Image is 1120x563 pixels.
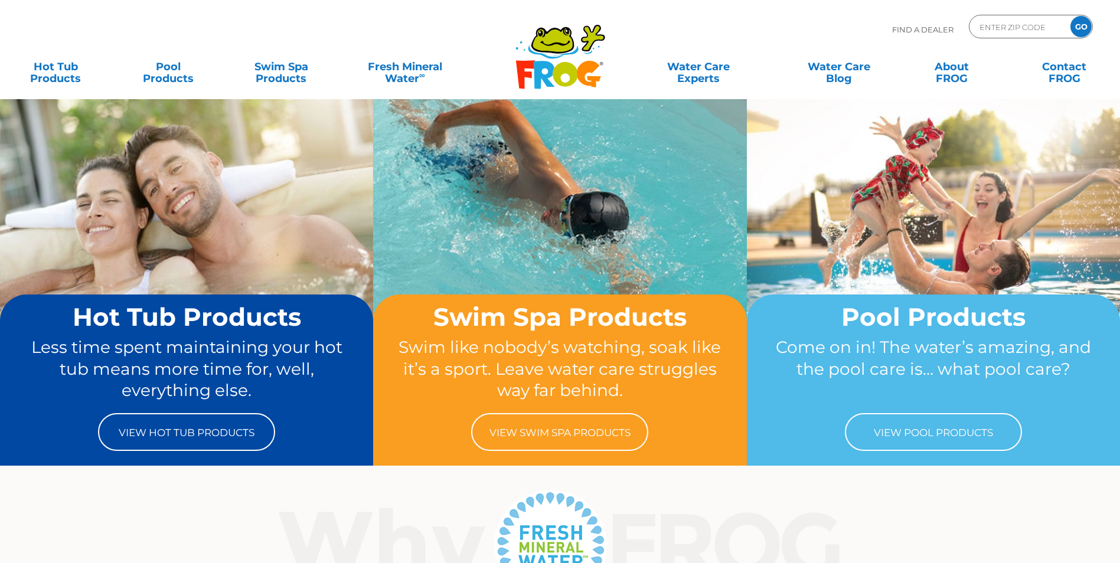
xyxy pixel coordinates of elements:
a: View Hot Tub Products [98,413,275,451]
sup: ∞ [419,70,425,80]
p: Swim like nobody’s watching, soak like it’s a sport. Leave water care struggles way far behind. [396,336,724,401]
img: home-banner-swim-spa-short [373,99,746,377]
img: home-banner-pool-short [747,99,1120,377]
a: Water CareExperts [628,55,770,78]
input: GO [1070,16,1092,37]
input: Zip Code Form [978,18,1058,35]
p: Find A Dealer [892,15,954,44]
a: Water CareBlog [795,55,883,78]
a: AboutFROG [907,55,995,78]
a: PoolProducts [125,55,213,78]
a: Swim SpaProducts [237,55,325,78]
a: View Swim Spa Products [471,413,648,451]
a: Fresh MineralWater∞ [350,55,460,78]
a: ContactFROG [1020,55,1108,78]
p: Come on in! The water’s amazing, and the pool care is… what pool care? [769,336,1098,401]
a: Hot TubProducts [12,55,100,78]
h2: Hot Tub Products [22,303,351,330]
a: View Pool Products [845,413,1022,451]
p: Less time spent maintaining your hot tub means more time for, well, everything else. [22,336,351,401]
h2: Swim Spa Products [396,303,724,330]
h2: Pool Products [769,303,1098,330]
